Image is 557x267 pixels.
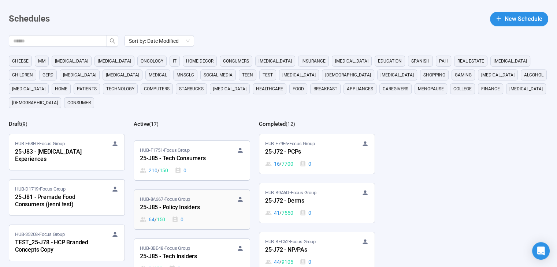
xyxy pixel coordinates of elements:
[335,57,368,65] span: [MEDICAL_DATA]
[9,134,125,170] a: HUB-F68F0•Focus Group25-J83 - [MEDICAL_DATA] Experiences
[293,85,304,93] span: Food
[242,71,253,79] span: Teen
[140,245,190,252] span: HUB-3BE48 • Focus Group
[149,121,159,127] span: ( 17 )
[223,57,249,65] span: consumers
[481,85,500,93] span: finance
[67,99,91,106] span: consumer
[453,85,472,93] span: college
[42,71,53,79] span: GERD
[140,196,190,203] span: HUB-8A667 • Focus Group
[481,71,515,79] span: [MEDICAL_DATA]
[15,147,96,164] div: 25-J83 - [MEDICAL_DATA] Experiences
[313,85,337,93] span: breakfast
[173,57,177,65] span: it
[301,57,326,65] span: Insurance
[411,57,430,65] span: Spanish
[9,180,125,215] a: HUB-D1719•Focus Group25-J81 - Premade Food Consumers (jenni test)
[263,71,273,79] span: Test
[12,99,58,106] span: [DEMOGRAPHIC_DATA]
[55,85,67,93] span: home
[109,38,115,44] span: search
[98,57,131,65] span: [MEDICAL_DATA]
[265,245,346,255] div: 25-J72 - NP/PAs
[9,12,50,26] h1: Schedules
[140,147,190,154] span: HUB-F1751 • Focus Group
[439,57,448,65] span: PAH
[494,57,527,65] span: [MEDICAL_DATA]
[157,215,165,223] span: 150
[423,71,445,79] span: shopping
[12,57,29,65] span: cheese
[106,71,139,79] span: [MEDICAL_DATA]
[455,71,472,79] span: gaming
[134,190,249,229] a: HUB-8A667•Focus Group25-J85 - Policy Insiders64 / 1500
[279,209,282,217] span: /
[282,71,316,79] span: [MEDICAL_DATA]
[155,215,157,223] span: /
[77,85,97,93] span: Patients
[282,160,293,168] span: 7700
[21,121,27,127] span: ( 9 )
[524,71,543,79] span: alcohol
[134,121,149,127] h2: Active
[279,160,282,168] span: /
[172,215,183,223] div: 0
[140,166,168,174] div: 210
[265,258,293,266] div: 44
[532,242,550,260] div: Open Intercom Messenger
[140,203,220,213] div: 25-J85 - Policy Insiders
[179,85,204,93] span: starbucks
[259,57,292,65] span: [MEDICAL_DATA]
[15,140,65,147] span: HUB-F68F0 • Focus Group
[325,71,371,79] span: [DEMOGRAPHIC_DATA]
[144,85,170,93] span: computers
[38,57,45,65] span: MM
[107,35,118,47] button: search
[505,14,542,23] span: New Schedule
[15,238,96,255] div: TEST_25-J78 - HCP Branded Concepts Copy
[259,134,375,174] a: HUB-F79E6•Focus Group25-J72 - PCPs16 / 77000
[265,147,346,157] div: 25-J72 - PCPs
[256,85,283,93] span: healthcare
[141,57,163,65] span: oncology
[15,231,65,238] span: HUB-35208 • Focus Group
[300,258,311,266] div: 0
[175,166,186,174] div: 0
[378,57,402,65] span: education
[300,209,311,217] div: 0
[418,85,444,93] span: menopause
[12,71,33,79] span: children
[282,258,293,266] span: 9105
[265,189,316,196] span: HUB-B9A6D • Focus Group
[204,71,233,79] span: social media
[157,166,160,174] span: /
[12,85,45,93] span: [MEDICAL_DATA]
[9,121,21,127] h2: Draft
[9,225,125,261] a: HUB-35208•Focus GroupTEST_25-J78 - HCP Branded Concepts Copy
[265,209,293,217] div: 41
[160,166,168,174] span: 150
[55,57,88,65] span: [MEDICAL_DATA]
[213,85,246,93] span: [MEDICAL_DATA]
[129,35,190,46] span: Sort by: Date Modified
[15,193,96,210] div: 25-J81 - Premade Food Consumers (jenni test)
[140,215,165,223] div: 64
[140,154,220,163] div: 25-J85 - Tech Consumers
[347,85,373,93] span: appliances
[279,258,282,266] span: /
[265,238,316,245] span: HUB-BEC52 • Focus Group
[134,141,249,180] a: HUB-F1751•Focus Group25-J85 - Tech Consumers210 / 1500
[259,121,286,127] h2: Completed
[380,71,414,79] span: [MEDICAL_DATA]
[149,71,167,79] span: medical
[490,12,548,26] button: plusNew Schedule
[286,121,295,127] span: ( 12 )
[186,57,213,65] span: home decor
[259,183,375,223] a: HUB-B9A6D•Focus Group25-J72 - Derms41 / 75500
[265,160,293,168] div: 16
[509,85,543,93] span: [MEDICAL_DATA]
[282,209,293,217] span: 7550
[265,140,315,147] span: HUB-F79E6 • Focus Group
[496,16,502,22] span: plus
